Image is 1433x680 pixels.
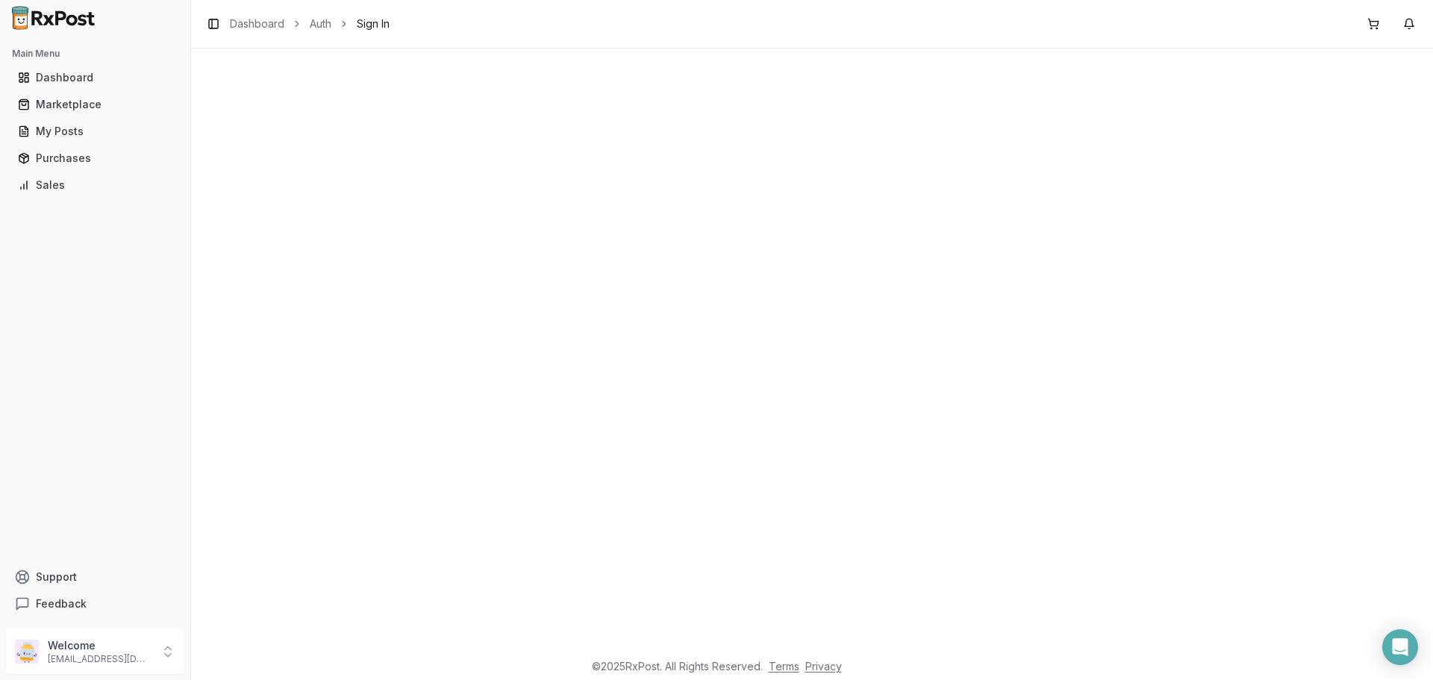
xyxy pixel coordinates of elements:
[18,70,172,85] div: Dashboard
[15,640,39,664] img: User avatar
[12,48,178,60] h2: Main Menu
[12,172,178,199] a: Sales
[12,91,178,118] a: Marketplace
[6,93,184,116] button: Marketplace
[12,118,178,145] a: My Posts
[18,178,172,193] div: Sales
[12,145,178,172] a: Purchases
[1382,629,1418,665] div: Open Intercom Messenger
[6,146,184,170] button: Purchases
[18,124,172,139] div: My Posts
[230,16,390,31] nav: breadcrumb
[18,151,172,166] div: Purchases
[310,16,331,31] a: Auth
[6,590,184,617] button: Feedback
[6,564,184,590] button: Support
[48,638,152,653] p: Welcome
[6,6,102,30] img: RxPost Logo
[6,173,184,197] button: Sales
[12,64,178,91] a: Dashboard
[6,66,184,90] button: Dashboard
[769,660,799,673] a: Terms
[48,653,152,665] p: [EMAIL_ADDRESS][DOMAIN_NAME]
[357,16,390,31] span: Sign In
[6,119,184,143] button: My Posts
[18,97,172,112] div: Marketplace
[805,660,842,673] a: Privacy
[36,596,87,611] span: Feedback
[230,16,284,31] a: Dashboard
